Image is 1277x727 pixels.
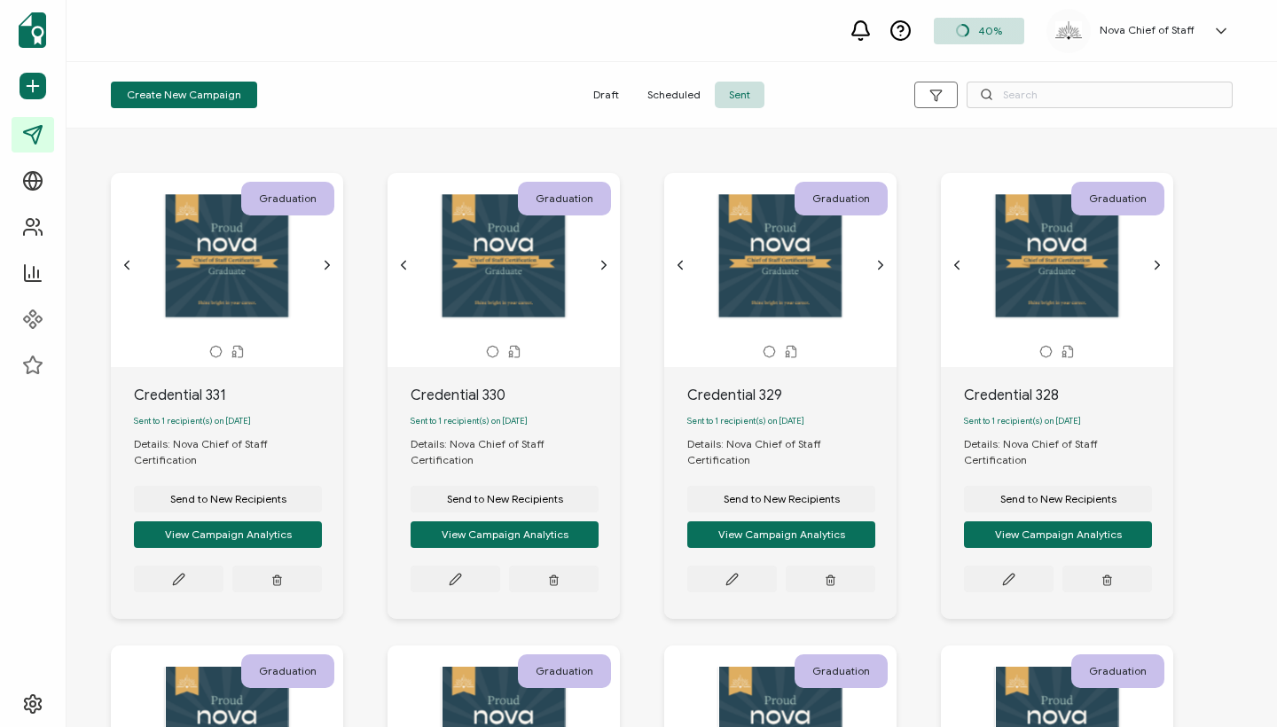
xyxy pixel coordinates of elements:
button: Send to New Recipients [411,486,599,512]
span: Sent [715,82,764,108]
span: Scheduled [633,82,715,108]
span: Create New Campaign [127,90,241,100]
button: Send to New Recipients [687,486,875,512]
ion-icon: chevron forward outline [874,258,888,272]
div: Graduation [795,654,888,688]
button: View Campaign Analytics [964,521,1152,548]
img: f53f884a-7200-4873-80e7-5e9b12fc9e96.png [1055,21,1082,39]
span: Send to New Recipients [170,494,286,504]
ion-icon: chevron back outline [120,258,134,272]
h5: Nova Chief of Staff [1100,24,1195,36]
ion-icon: chevron back outline [396,258,411,272]
img: sertifier-logomark-colored.svg [19,12,46,48]
div: Details: Nova Chief of Staff Certification [411,436,620,468]
span: Sent to 1 recipient(s) on [DATE] [687,416,804,426]
button: View Campaign Analytics [411,521,599,548]
div: Details: Nova Chief of Staff Certification [687,436,897,468]
div: Credential 330 [411,385,620,406]
div: Details: Nova Chief of Staff Certification [964,436,1173,468]
div: Graduation [795,182,888,215]
div: Details: Nova Chief of Staff Certification [134,436,343,468]
span: Send to New Recipients [1000,494,1116,504]
ion-icon: chevron forward outline [320,258,334,272]
input: Search [967,82,1233,108]
div: Credential 331 [134,385,343,406]
ion-icon: chevron forward outline [597,258,611,272]
span: Draft [579,82,633,108]
div: Graduation [1071,182,1164,215]
button: Create New Campaign [111,82,257,108]
div: Graduation [1071,654,1164,688]
div: Graduation [241,182,334,215]
span: Send to New Recipients [447,494,563,504]
div: Graduation [518,654,611,688]
button: Send to New Recipients [964,486,1152,512]
span: Sent to 1 recipient(s) on [DATE] [411,416,528,426]
span: 40% [978,24,1002,37]
div: Credential 328 [964,385,1173,406]
span: Sent to 1 recipient(s) on [DATE] [134,416,251,426]
div: Graduation [518,182,611,215]
button: View Campaign Analytics [687,521,875,548]
ion-icon: chevron back outline [950,258,964,272]
ion-icon: chevron forward outline [1150,258,1164,272]
span: Sent to 1 recipient(s) on [DATE] [964,416,1081,426]
button: Send to New Recipients [134,486,322,512]
div: Graduation [241,654,334,688]
ion-icon: chevron back outline [673,258,687,272]
div: Credential 329 [687,385,897,406]
iframe: Chat Widget [1188,642,1277,727]
span: Send to New Recipients [724,494,840,504]
button: View Campaign Analytics [134,521,322,548]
